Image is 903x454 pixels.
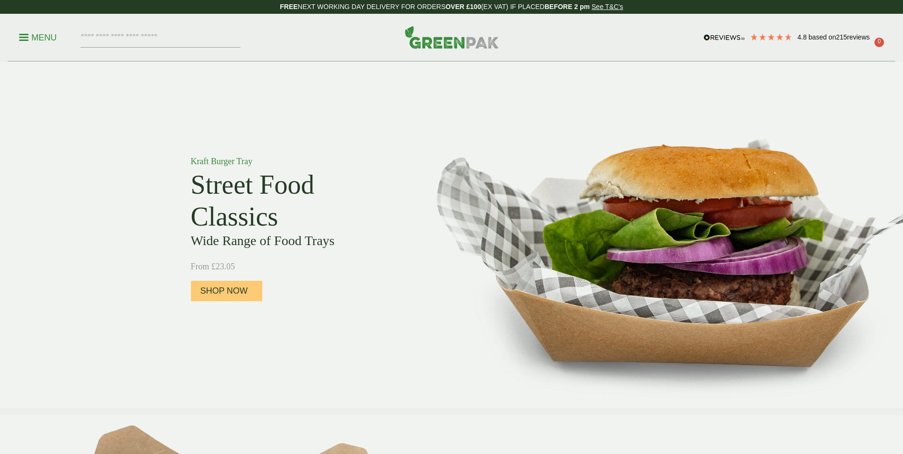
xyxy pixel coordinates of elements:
span: Based on [809,33,836,41]
span: From £23.05 [191,262,235,271]
span: 4.8 [797,33,808,41]
img: REVIEWS.io [704,34,745,41]
h3: Wide Range of Food Trays [191,233,405,249]
p: Menu [19,32,57,43]
h2: Street Food Classics [191,169,405,233]
div: 4.79 Stars [750,33,793,41]
strong: BEFORE 2 pm [545,3,590,10]
a: Shop Now [191,281,262,301]
span: 0 [874,38,884,47]
span: reviews [847,33,870,41]
strong: OVER £100 [446,3,481,10]
p: Kraft Burger Tray [191,155,405,168]
span: Shop Now [200,286,248,296]
a: Menu [19,32,57,41]
img: Street Food Classics [407,62,903,408]
span: 215 [836,33,847,41]
strong: FREE [280,3,298,10]
a: See T&C's [592,3,623,10]
img: GreenPak Supplies [405,26,499,49]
